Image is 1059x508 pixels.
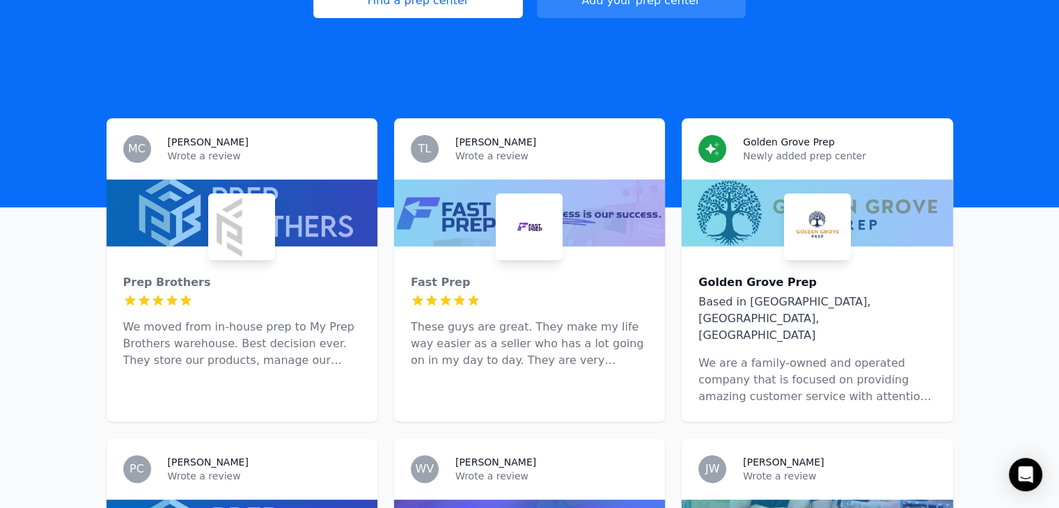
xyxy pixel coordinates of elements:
div: Golden Grove Prep [698,274,936,291]
a: MC[PERSON_NAME]Wrote a reviewPrep BrothersPrep BrothersWe moved from in-house prep to My Prep Bro... [107,118,377,422]
p: We are a family-owned and operated company that is focused on providing amazing customer service ... [698,355,936,405]
a: TL[PERSON_NAME]Wrote a reviewFast PrepFast PrepThese guys are great. They make my life way easier... [394,118,665,422]
span: PC [130,463,144,475]
div: Based in [GEOGRAPHIC_DATA], [GEOGRAPHIC_DATA], [GEOGRAPHIC_DATA] [698,294,936,344]
p: Wrote a review [743,469,936,483]
img: Prep Brothers [211,196,272,257]
p: Wrote a review [455,149,648,163]
p: Wrote a review [168,469,361,483]
h3: [PERSON_NAME] [743,455,824,469]
h3: [PERSON_NAME] [168,455,249,469]
div: Open Intercom Messenger [1009,458,1042,491]
h3: Golden Grove Prep [743,135,834,149]
div: Fast Prep [411,274,648,291]
h3: [PERSON_NAME] [168,135,249,149]
a: Golden Grove PrepNewly added prep centerGolden Grove PrepGolden Grove PrepBased in [GEOGRAPHIC_DA... [682,118,952,422]
img: Golden Grove Prep [787,196,848,257]
span: TL [418,143,431,154]
div: Prep Brothers [123,274,361,291]
span: WV [415,463,434,475]
img: Fast Prep [499,196,560,257]
p: We moved from in-house prep to My Prep Brothers warehouse. Best decision ever. They store our pro... [123,319,361,369]
p: These guys are great. They make my life way easier as a seller who has a lot going on in my day t... [411,319,648,369]
p: Wrote a review [455,469,648,483]
h3: [PERSON_NAME] [455,455,536,469]
p: Wrote a review [168,149,361,163]
span: JW [705,463,720,475]
p: Newly added prep center [743,149,936,163]
span: MC [128,143,146,154]
h3: [PERSON_NAME] [455,135,536,149]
